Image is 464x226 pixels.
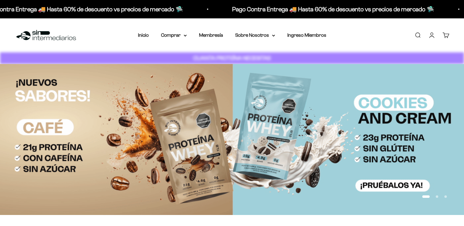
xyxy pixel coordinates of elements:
summary: Comprar [161,31,187,39]
p: Pago Contra Entrega 🚚 Hasta 60% de descuento vs precios de mercado 🛸 [232,4,434,14]
a: Ingreso Miembros [287,32,326,38]
a: Inicio [138,32,149,38]
strong: CUANTA PROTEÍNA NECESITAS [193,55,271,61]
summary: Sobre Nosotros [235,31,275,39]
a: Membresía [199,32,223,38]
